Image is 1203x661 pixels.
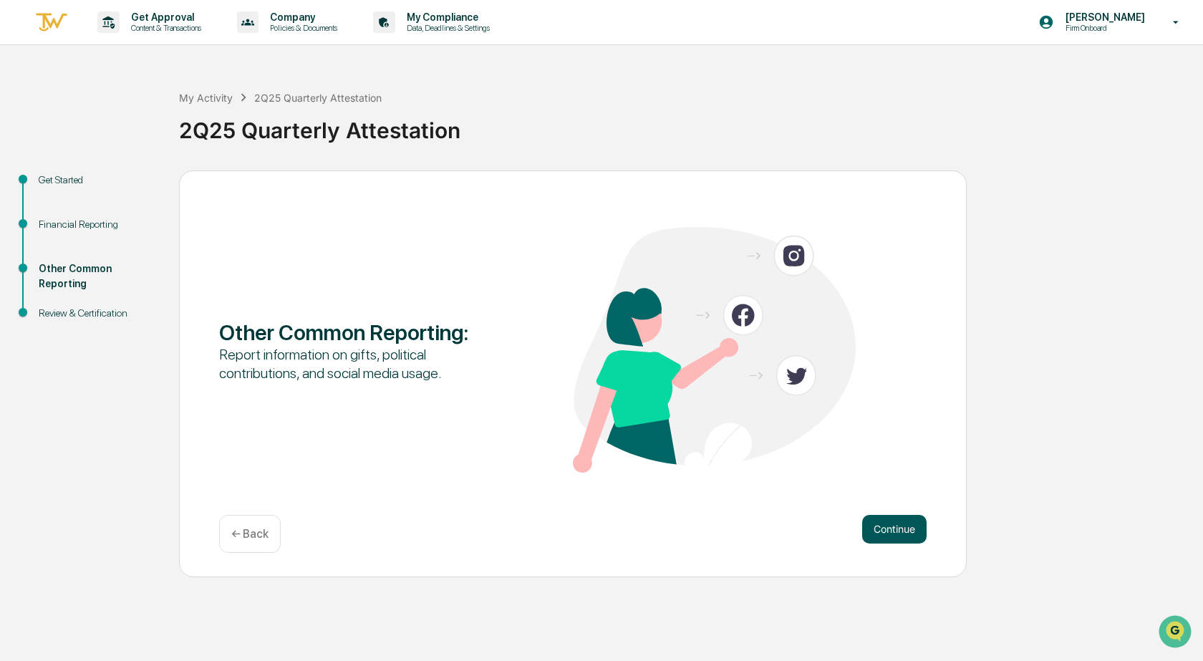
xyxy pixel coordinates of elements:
div: Review & Certification [39,306,156,321]
span: Attestations [118,180,178,195]
div: Start new chat [49,110,235,124]
span: Data Lookup [29,208,90,222]
a: 🔎Data Lookup [9,202,96,228]
div: 2Q25 Quarterly Attestation [179,106,1196,143]
input: Clear [37,65,236,80]
p: Data, Deadlines & Settings [395,23,497,33]
span: Pylon [142,243,173,254]
div: 🖐️ [14,182,26,193]
button: Start new chat [243,114,261,131]
div: 2Q25 Quarterly Attestation [254,92,382,104]
a: Powered byPylon [101,242,173,254]
div: Get Started [39,173,156,188]
p: Firm Onboard [1054,23,1152,33]
img: Other Common Reporting [573,227,856,473]
span: Preclearance [29,180,92,195]
div: We're available if you need us! [49,124,181,135]
button: Continue [862,515,927,544]
div: Other Common Reporting [39,261,156,291]
iframe: Open customer support [1157,614,1196,652]
p: Policies & Documents [259,23,344,33]
p: Get Approval [120,11,208,23]
a: 🗄️Attestations [98,175,183,201]
img: 1746055101610-c473b297-6a78-478c-a979-82029cc54cd1 [14,110,40,135]
p: ← Back [231,527,269,541]
div: My Activity [179,92,233,104]
div: 🔎 [14,209,26,221]
div: Other Common Reporting : [219,319,502,345]
div: 🗄️ [104,182,115,193]
img: logo [34,11,69,34]
p: Content & Transactions [120,23,208,33]
p: Company [259,11,344,23]
div: Report information on gifts, political contributions, and social media usage. [219,345,502,382]
div: Financial Reporting [39,217,156,232]
a: 🖐️Preclearance [9,175,98,201]
p: [PERSON_NAME] [1054,11,1152,23]
p: My Compliance [395,11,497,23]
p: How can we help? [14,30,261,53]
